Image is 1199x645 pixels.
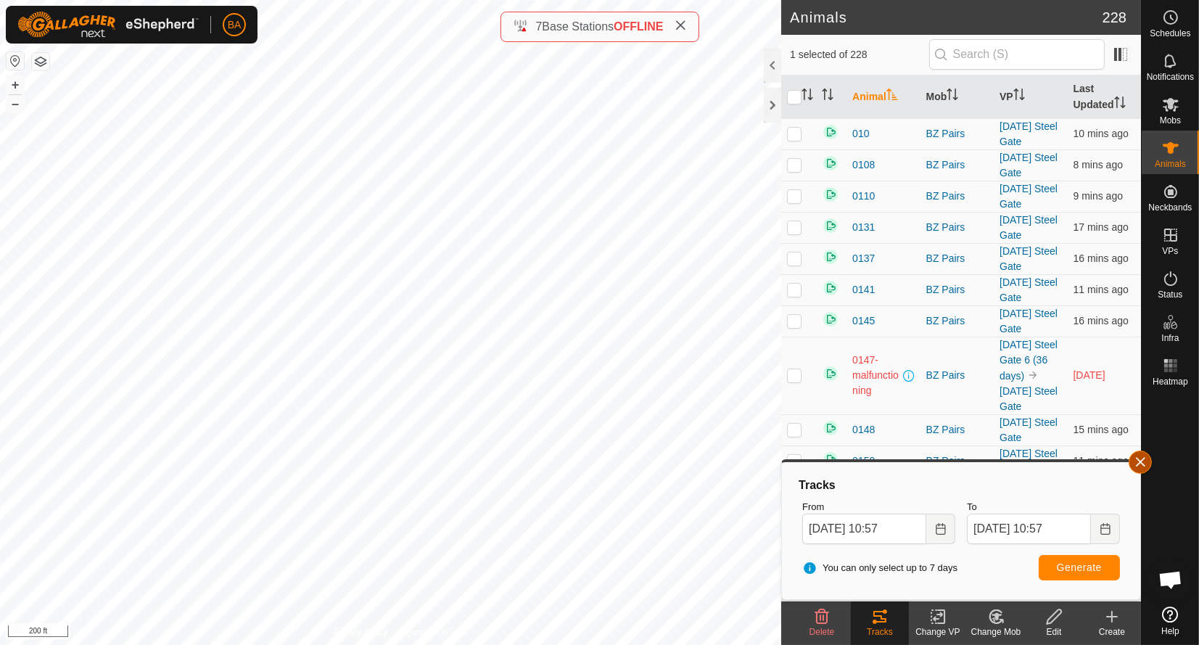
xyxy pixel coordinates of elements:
[802,500,955,514] label: From
[1149,558,1192,601] div: Open chat
[1057,562,1102,573] span: Generate
[920,75,994,119] th: Mob
[852,126,869,141] span: 010
[926,157,988,173] div: BZ Pairs
[822,123,839,141] img: returning on
[967,625,1025,638] div: Change Mob
[822,311,839,328] img: returning on
[926,189,988,204] div: BZ Pairs
[614,20,663,33] span: OFFLINE
[1074,128,1129,139] span: 13 Oct 2025, 10:46 am
[822,186,839,203] img: returning on
[1153,377,1188,386] span: Heatmap
[7,76,24,94] button: +
[1013,91,1025,102] p-sorticon: Activate to sort
[796,477,1126,494] div: Tracks
[1000,416,1058,443] a: [DATE] Steel Gate
[822,419,839,437] img: returning on
[1000,276,1058,303] a: [DATE] Steel Gate
[17,12,199,38] img: Gallagher Logo
[1091,514,1120,544] button: Choose Date
[1147,73,1194,81] span: Notifications
[1161,627,1179,636] span: Help
[886,91,898,102] p-sorticon: Activate to sort
[1000,120,1058,147] a: [DATE] Steel Gate
[926,368,988,383] div: BZ Pairs
[1074,315,1129,326] span: 13 Oct 2025, 10:41 am
[1000,448,1058,474] a: [DATE] Steel Gate
[1039,555,1120,580] button: Generate
[926,126,988,141] div: BZ Pairs
[822,248,839,266] img: returning on
[846,75,920,119] th: Animal
[1150,29,1190,38] span: Schedules
[926,422,988,437] div: BZ Pairs
[822,155,839,172] img: returning on
[542,20,614,33] span: Base Stations
[1148,203,1192,212] span: Neckbands
[7,95,24,112] button: –
[822,279,839,297] img: returning on
[1160,116,1181,125] span: Mobs
[1083,625,1141,638] div: Create
[334,626,388,639] a: Privacy Policy
[909,625,967,638] div: Change VP
[1000,183,1058,210] a: [DATE] Steel Gate
[967,500,1120,514] label: To
[405,626,448,639] a: Contact Us
[1074,369,1105,381] span: 11 Oct 2025, 3:45 pm
[32,53,49,70] button: Map Layers
[1000,214,1058,241] a: [DATE] Steel Gate
[7,52,24,70] button: Reset Map
[852,220,875,235] span: 0131
[1074,221,1129,233] span: 13 Oct 2025, 10:40 am
[1000,308,1058,334] a: [DATE] Steel Gate
[852,453,875,469] span: 0150
[822,217,839,234] img: returning on
[926,453,988,469] div: BZ Pairs
[851,625,909,638] div: Tracks
[802,91,813,102] p-sorticon: Activate to sort
[822,91,833,102] p-sorticon: Activate to sort
[926,313,988,329] div: BZ Pairs
[1025,625,1083,638] div: Edit
[790,47,929,62] span: 1 selected of 228
[802,561,957,575] span: You can only select up to 7 days
[1027,369,1039,381] img: to
[1068,75,1141,119] th: Last Updated
[852,251,875,266] span: 0137
[1158,290,1182,299] span: Status
[822,365,839,382] img: returning on
[947,91,958,102] p-sorticon: Activate to sort
[822,451,839,468] img: returning on
[852,353,899,398] span: 0147-malfunctioning
[809,627,835,637] span: Delete
[1000,152,1058,178] a: [DATE] Steel Gate
[994,75,1067,119] th: VP
[926,220,988,235] div: BZ Pairs
[790,9,1103,26] h2: Animals
[852,313,875,329] span: 0145
[1074,190,1123,202] span: 13 Oct 2025, 10:48 am
[852,422,875,437] span: 0148
[852,157,875,173] span: 0108
[1114,99,1126,110] p-sorticon: Activate to sort
[1074,284,1129,295] span: 13 Oct 2025, 10:46 am
[1155,160,1186,168] span: Animals
[1074,455,1129,467] span: 13 Oct 2025, 10:46 am
[1074,252,1129,264] span: 13 Oct 2025, 10:40 am
[1000,245,1058,272] a: [DATE] Steel Gate
[1142,601,1199,641] a: Help
[1162,247,1178,255] span: VPs
[1000,339,1058,382] a: [DATE] Steel Gate 6 (36 days)
[852,189,875,204] span: 0110
[535,20,542,33] span: 7
[926,251,988,266] div: BZ Pairs
[228,17,242,33] span: BA
[929,39,1105,70] input: Search (S)
[1000,385,1058,412] a: [DATE] Steel Gate
[1103,7,1126,28] span: 228
[1161,334,1179,342] span: Infra
[852,282,875,297] span: 0141
[926,514,955,544] button: Choose Date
